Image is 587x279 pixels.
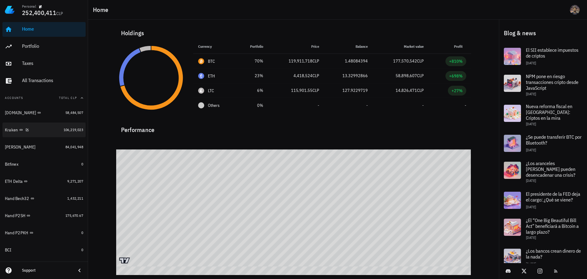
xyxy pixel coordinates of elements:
div: [DOMAIN_NAME] [5,110,36,115]
div: ETH Delta [5,179,23,184]
a: Portfolio [2,39,86,54]
div: Personal [22,4,36,9]
div: ETH-icon [198,73,204,79]
a: Hand P2SH 175,670.67 [2,208,86,223]
a: Nueva reforma fiscal en [GEOGRAPHIC_DATA]: Criptos en la mira [DATE] [499,100,587,130]
div: LTC-icon [198,88,204,94]
span: 9,271,207 [67,179,83,183]
a: BCI 0 [2,243,86,257]
div: Support [22,268,71,273]
span: CLP [312,58,319,64]
span: 0 [81,230,83,235]
div: 23% [241,73,263,79]
span: NPM pone en riesgo transacciones cripto desde JavaScript [526,73,578,91]
span: [DATE] [526,148,536,152]
div: ETH [208,73,215,79]
span: ¿Los bancos crean dinero de la nada? [526,248,581,260]
div: +698% [449,73,463,79]
span: 4,418,524 [293,73,312,78]
div: Hand P2SH [5,213,25,218]
span: - [465,103,466,108]
div: 70% [241,58,263,64]
span: 252,400,411 [22,9,56,17]
a: Charting by TradingView [119,258,130,263]
a: NPM pone en riesgo transacciones cripto desde JavaScript [DATE] [499,70,587,100]
div: Portfolio [22,43,83,49]
th: Portfolio [236,39,268,54]
a: Hand P2PKH 0 [2,225,86,240]
div: +27% [452,88,463,94]
div: BTC-icon [198,58,204,64]
span: 115,901.55 [291,88,312,93]
a: El presidente de la FED deja el cargo: ¿Qué se viene? [DATE] [499,187,587,214]
span: 0 [81,162,83,166]
th: Price [268,39,324,54]
th: Market value [373,39,429,54]
span: - [422,103,424,108]
img: LedgiFi [5,5,15,15]
span: Profit [454,44,466,49]
div: avatar [570,5,580,15]
div: Hand P2PKH [5,230,28,236]
span: ¿Se puede transferir BTC por Bluetooth? [526,134,581,146]
div: BTC [208,58,215,64]
span: [DATE] [526,205,536,209]
span: - [366,103,368,108]
span: 177,570,542 [393,58,417,64]
a: ETH Delta 9,271,207 [2,174,86,189]
div: +810% [449,58,463,64]
a: Home [2,22,86,37]
div: Blog & news [499,23,587,43]
span: 1,432,211 [67,196,83,201]
span: ¿El “One Big Beautiful Bill Act” beneficiará a Bitcoin a largo plazo? [526,217,579,235]
div: Hand Bech32 [5,196,29,201]
span: 58,898,607 [396,73,417,78]
span: [DATE] [526,92,536,96]
span: [DATE] [526,178,536,183]
span: CLP [417,58,424,64]
a: [PERSON_NAME] 84,041,948 [2,140,86,154]
button: AccountsTotal CLP [2,91,86,105]
div: 1.48084394 [329,58,368,64]
div: [PERSON_NAME] [5,145,35,150]
div: BCI [5,247,12,253]
span: ¿Los aranceles [PERSON_NAME] pueden desencadenar una crisis? [526,160,575,178]
span: 119,911,718 [289,58,312,64]
span: CLP [312,88,319,93]
div: 127.9229719 [329,87,368,94]
div: 0% [241,102,263,109]
div: Performance [116,120,471,135]
div: All Transactions [22,77,83,83]
a: Kraken 106,219,023 [2,123,86,137]
span: [DATE] [526,122,536,126]
span: 58,484,507 [65,110,83,115]
span: El SII establece impuestos de criptos [526,47,578,59]
span: CLP [312,73,319,78]
span: 14,826,471 [396,88,417,93]
div: Bitfinex [5,162,18,167]
a: [DOMAIN_NAME] 58,484,507 [2,105,86,120]
span: - [318,103,319,108]
div: Holdings [116,23,471,43]
th: Balance [324,39,373,54]
span: El presidente de la FED deja el cargo: ¿Qué se viene? [526,191,580,203]
div: Home [22,26,83,32]
span: 84,041,948 [65,145,83,149]
span: Others [208,102,220,109]
h1: Home [93,5,111,15]
a: El SII establece impuestos de criptos [DATE] [499,43,587,70]
div: Kraken [5,127,18,133]
th: Currency [193,39,236,54]
span: CLP [56,11,63,16]
span: CLP [417,88,424,93]
a: ¿Los bancos crean dinero de la nada? [DATE] [499,244,587,271]
div: LTC [208,88,214,94]
span: [DATE] [526,61,536,65]
a: Taxes [2,56,86,71]
div: 6% [241,87,263,94]
a: ¿Los aranceles [PERSON_NAME] pueden desencadenar una crisis? [DATE] [499,157,587,187]
span: 175,670.67 [65,213,83,218]
span: 106,219,023 [64,127,83,132]
span: Total CLP [59,96,77,100]
a: Hand Bech32 1,432,211 [2,191,86,206]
